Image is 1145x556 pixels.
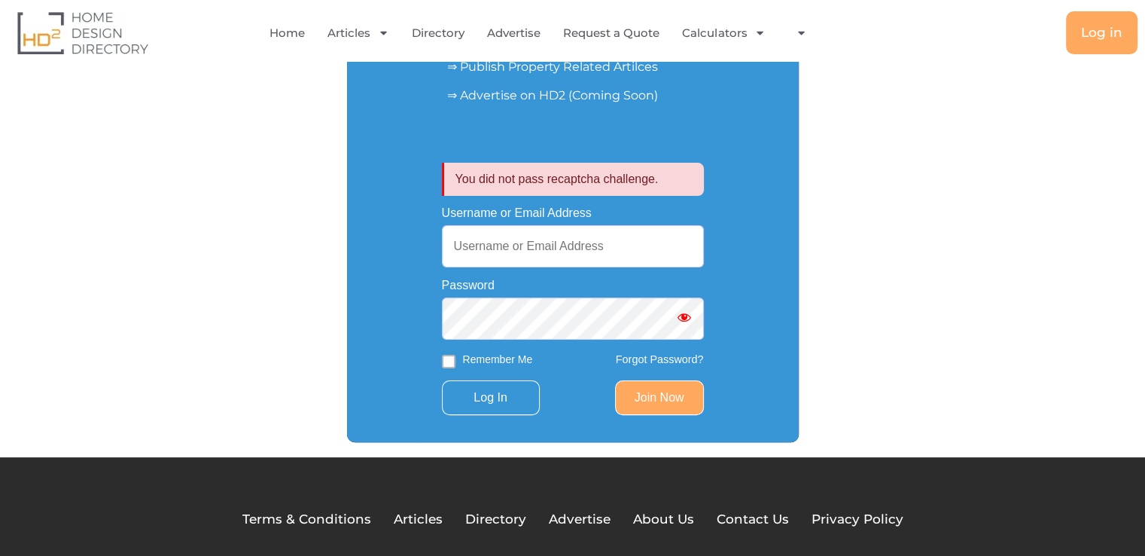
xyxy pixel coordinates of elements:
[270,16,305,50] a: Home
[447,87,699,105] p: ⇒ Advertise on HD2 (Coming Soon)
[465,510,526,530] a: Directory
[442,207,592,219] label: Username or Email Address
[682,16,766,50] a: Calculators
[616,353,704,365] a: Forgot Password?
[327,16,389,50] a: Articles
[633,510,694,530] a: About Us
[412,16,464,50] a: Directory
[442,280,495,292] label: Password
[615,380,704,415] a: Join Now
[242,510,371,530] a: Terms & Conditions
[563,16,659,50] a: Request a Quote
[812,510,903,530] a: Privacy Policy
[442,380,540,415] input: Log In
[463,352,533,368] label: Remember Me
[1081,26,1122,39] span: Log in
[442,163,704,196] p: You did not pass recaptcha challenge.
[394,510,443,530] a: Articles
[233,16,854,50] nav: Menu
[717,510,789,530] a: Contact Us
[447,58,699,76] p: ⇒ Publish Property Related Artilces
[1066,11,1137,54] a: Log in
[487,16,541,50] a: Advertise
[549,510,611,530] a: Advertise
[665,298,704,340] button: Show password
[442,225,704,267] input: Username or Email Address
